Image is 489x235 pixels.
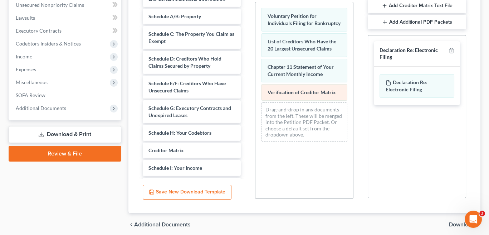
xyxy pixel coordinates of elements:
[9,126,121,143] a: Download & Print
[449,222,475,227] span: Download
[143,185,231,200] button: Save New Download Template
[10,89,121,102] a: SOFA Review
[16,105,66,111] span: Additional Documents
[148,147,184,153] span: Creditor Matrix
[449,222,480,227] button: Download chevron_right
[16,2,84,8] span: Unsecured Nonpriority Claims
[148,56,221,69] span: Schedule D: Creditors Who Hold Claims Secured by Property
[267,13,340,26] span: Voluntary Petition for Individuals Filing for Bankruptcy
[134,222,191,227] span: Additional Documents
[368,15,466,30] button: Add Additional PDF Packets
[261,102,347,142] div: Drag-and-drop in any documents from the left. These will be merged into the Petition PDF Packet. ...
[148,80,226,93] span: Schedule E/F: Creditors Who Have Unsecured Claims
[16,66,36,72] span: Expenses
[386,79,427,92] span: Declaration Re: Electronic Filing
[267,89,336,95] span: Verification of Creditor Matrix
[9,146,121,162] a: Review & File
[267,64,333,77] span: Chapter 11 Statement of Your Current Monthly Income
[16,28,62,34] span: Executory Contracts
[16,40,81,47] span: Codebtors Insiders & Notices
[148,105,231,118] span: Schedule G: Executory Contracts and Unexpired Leases
[148,13,201,19] span: Schedule A/B: Property
[479,211,485,216] span: 3
[16,15,35,21] span: Lawsuits
[128,222,191,227] a: chevron_left Additional Documents
[465,211,482,228] iframe: Intercom live chat
[380,47,446,60] div: Declaration Re: Electronic Filing
[267,38,336,52] span: List of Creditors Who Have the 20 Largest Unsecured Claims
[148,130,211,136] span: Schedule H: Your Codebtors
[16,92,45,98] span: SOFA Review
[148,165,202,171] span: Schedule I: Your Income
[16,53,32,59] span: Income
[128,222,134,227] i: chevron_left
[16,79,48,85] span: Miscellaneous
[148,31,234,44] span: Schedule C: The Property You Claim as Exempt
[10,11,121,24] a: Lawsuits
[10,24,121,37] a: Executory Contracts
